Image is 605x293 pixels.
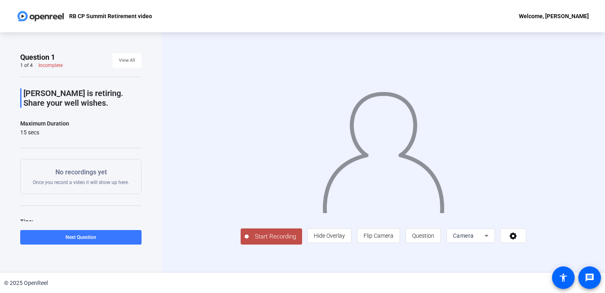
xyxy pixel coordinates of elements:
span: Start Recording [249,232,302,241]
div: 15 secs [20,128,69,136]
div: Maximum Duration [20,119,69,128]
div: 1 of 4 [20,62,33,69]
img: overlay [322,84,445,213]
img: OpenReel logo [16,8,65,24]
div: Welcome, [PERSON_NAME] [519,11,589,21]
button: View All [112,53,142,68]
button: Question [406,228,441,243]
p: [PERSON_NAME] is retiring. Share your well wishes. [23,88,142,108]
span: Hide Overlay [314,232,345,239]
span: Next Question [66,234,96,240]
span: Flip Camera [364,232,393,239]
button: Start Recording [241,228,302,245]
p: No recordings yet [33,167,129,177]
div: Once you record a video it will show up here. [33,167,129,186]
button: Next Question [20,230,142,245]
div: Tips: [20,217,142,226]
span: Question 1 [20,52,55,62]
mat-icon: message [585,273,594,283]
button: Hide Overlay [307,228,351,243]
span: Question [412,232,434,239]
mat-icon: accessibility [558,273,568,283]
div: © 2025 OpenReel [4,279,48,287]
span: Camera [453,232,474,239]
p: RB CP Summit Retirement video [69,11,152,21]
button: Flip Camera [357,228,400,243]
div: Incomplete [38,62,63,69]
span: View All [119,54,135,67]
